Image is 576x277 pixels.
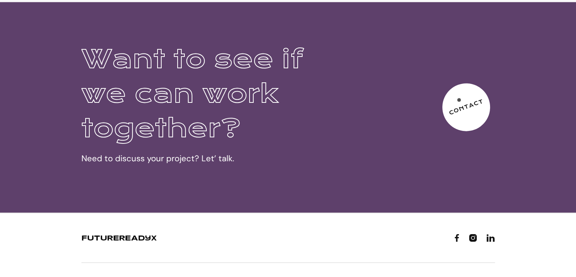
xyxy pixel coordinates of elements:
[81,151,314,166] p: Need to discuss your project? Let’ talk.
[81,42,314,145] h2: Want to see if we can work together?
[436,77,497,138] a: Contact
[448,99,484,116] div: Contact
[455,232,459,244] a: 
[487,232,495,244] a: 
[469,232,477,244] a: 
